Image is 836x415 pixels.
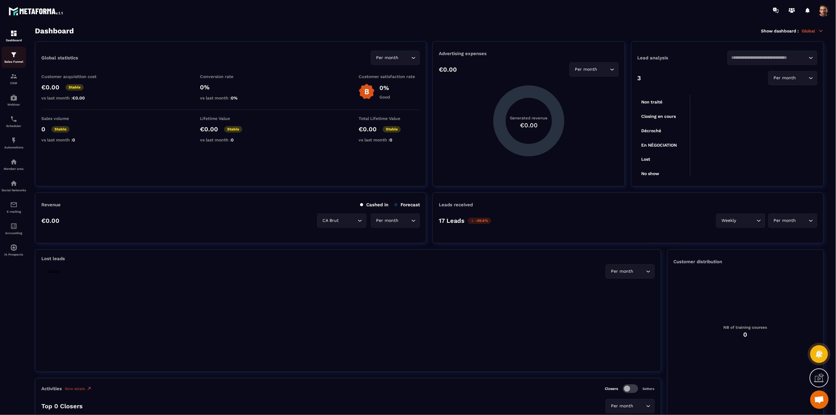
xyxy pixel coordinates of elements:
div: Search for option [317,214,366,228]
p: Dashboard [2,39,26,42]
a: Mở cuộc trò chuyện [810,391,829,409]
p: E-mailing [2,210,26,213]
p: Global statistics [41,55,78,61]
div: Search for option [606,264,655,279]
p: Stable [383,126,401,133]
div: Search for option [371,51,420,65]
p: 17 Leads [439,217,465,224]
p: Closers [605,387,618,391]
p: Customer acquisition cost [41,74,103,79]
p: Lost leads [41,256,65,261]
img: b-badge-o.b3b20ee6.svg [359,84,375,100]
p: Social Networks [2,189,26,192]
p: vs last month : [41,137,103,142]
p: Lead analysis [638,55,728,61]
input: Search for option [732,54,808,61]
p: vs last month : [359,137,420,142]
div: Search for option [570,62,619,77]
input: Search for option [400,217,410,224]
p: Accounting [2,231,26,235]
a: More details [65,386,92,391]
a: accountantaccountantAccounting [2,218,26,239]
p: IA Prospects [2,253,26,256]
p: Setters [643,387,655,391]
p: Conversion rate [200,74,261,79]
span: Weekly [720,217,738,224]
p: Customer satisfaction rate [359,74,420,79]
img: automations [10,137,17,144]
p: Advertising expenses [439,51,619,56]
p: Automations [2,146,26,149]
span: €0.00 [72,95,85,100]
p: Forecast [394,202,420,207]
p: €0.00 [41,217,59,224]
p: Sales Funnel [2,60,26,63]
div: Search for option [728,51,818,65]
p: Member area [2,167,26,170]
img: scheduler [10,115,17,123]
input: Search for option [400,54,410,61]
p: Webinar [2,103,26,106]
span: 0 [72,137,75,142]
span: Per month [574,66,599,73]
img: formation [10,73,17,80]
p: 0% [379,84,390,92]
p: vs last month : [41,95,103,100]
a: emailemailE-mailing [2,196,26,218]
tspan: En NÉGOCIATION [642,143,677,148]
p: Good [379,95,390,99]
span: Per month [375,217,400,224]
input: Search for option [738,217,755,224]
p: Leads received [439,202,473,207]
div: Search for option [768,71,817,85]
p: Total Lifetime Value [359,116,420,121]
input: Search for option [635,268,645,275]
p: CRM [2,81,26,85]
span: Per month [610,268,635,275]
h3: Dashboard [35,27,74,35]
p: Cashed in [360,202,388,207]
p: Customer distribution [674,259,817,264]
div: Search for option [371,214,420,228]
input: Search for option [599,66,608,73]
input: Search for option [797,217,807,224]
a: automationsautomationsWebinar [2,89,26,111]
span: Per month [610,403,635,409]
img: social-network [10,180,17,187]
p: €0.00 [200,125,218,133]
p: Global [802,28,824,34]
tspan: No show [642,171,660,176]
tspan: Décroché [642,128,661,133]
p: 0% [200,84,261,91]
p: Stable [224,126,242,133]
img: automations [10,244,17,251]
span: 0 [390,137,392,142]
span: 0 [231,137,234,142]
img: logo [9,6,64,17]
span: 0% [231,95,238,100]
input: Search for option [797,75,807,81]
a: automationsautomationsMember area [2,154,26,175]
p: Stable [44,268,62,275]
p: €0.00 [41,84,59,91]
p: Top 0 Closers [41,402,83,410]
p: -99.8% [468,218,491,224]
a: schedulerschedulerScheduler [2,111,26,132]
img: formation [10,51,17,58]
div: Search for option [716,214,765,228]
p: Revenue [41,202,61,207]
a: formationformationCRM [2,68,26,89]
tspan: Closing en cours [642,114,676,119]
div: Search for option [606,399,655,413]
p: Lifetime Value [200,116,261,121]
p: Sales volume [41,116,103,121]
a: automationsautomationsAutomations [2,132,26,154]
div: Search for option [768,214,817,228]
img: automations [10,94,17,101]
img: email [10,201,17,208]
span: CA Brut [321,217,340,224]
a: formationformationDashboard [2,25,26,47]
p: €0.00 [359,125,377,133]
p: Activities [41,386,62,391]
tspan: Lost [642,157,650,162]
